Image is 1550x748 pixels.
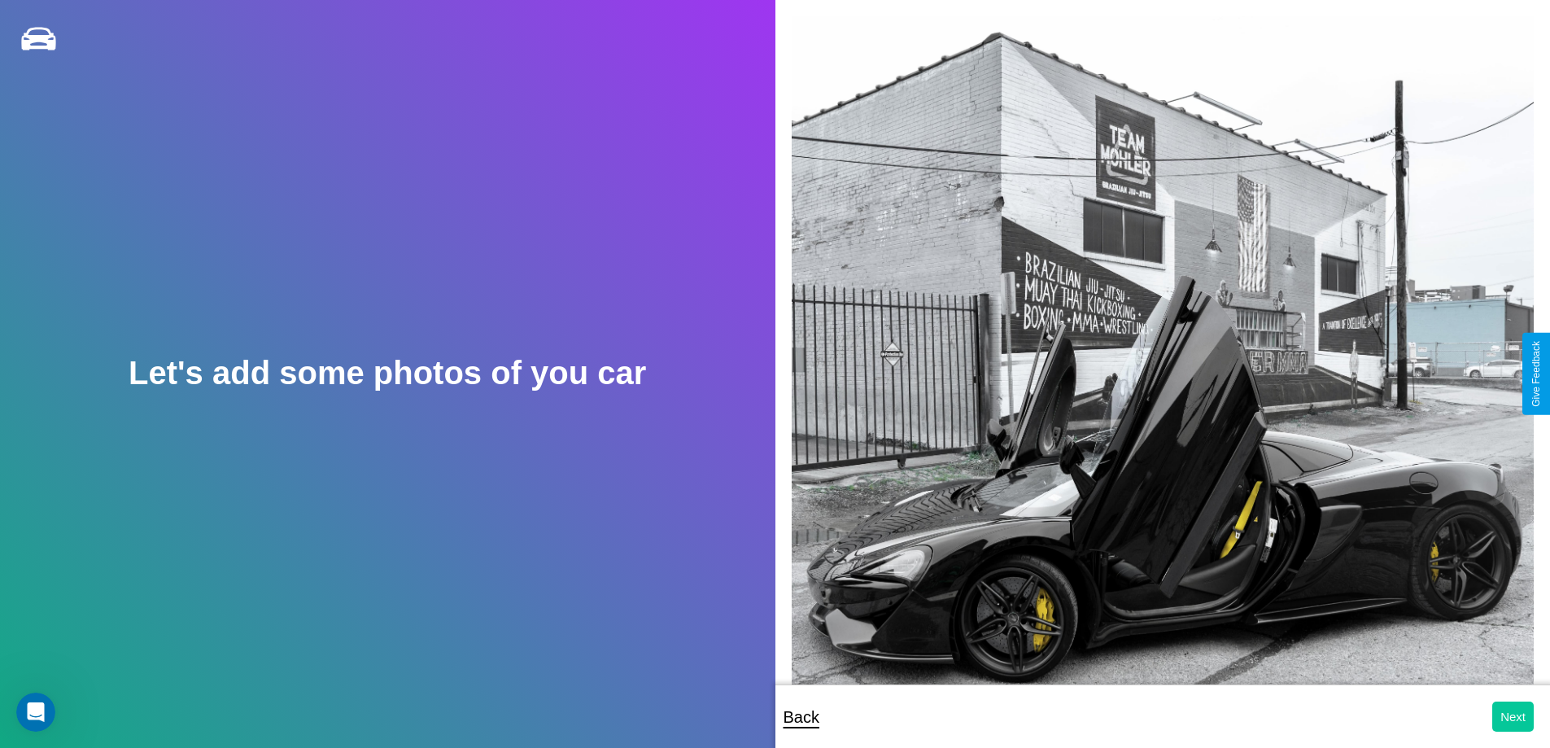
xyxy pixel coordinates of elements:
[784,702,819,732] p: Back
[792,16,1535,715] img: posted
[1530,341,1542,407] div: Give Feedback
[16,693,55,732] iframe: Intercom live chat
[1492,702,1534,732] button: Next
[129,355,646,391] h2: Let's add some photos of you car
